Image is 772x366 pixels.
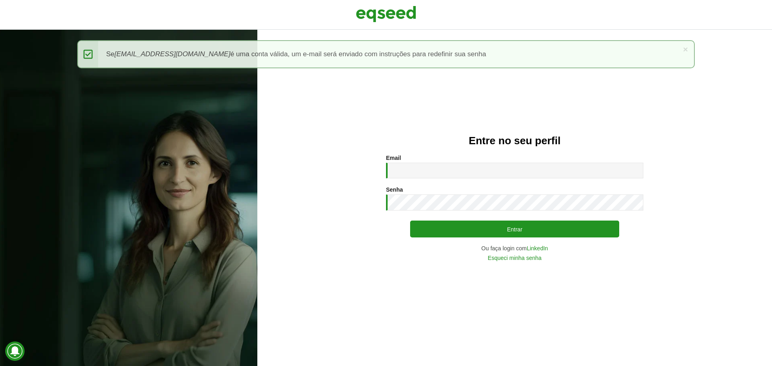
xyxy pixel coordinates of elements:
h2: Entre no seu perfil [273,135,756,147]
em: [EMAIL_ADDRESS][DOMAIN_NAME] [115,50,230,58]
img: EqSeed Logo [356,4,416,24]
div: Ou faça login com [386,245,643,251]
a: Esqueci minha senha [488,255,542,261]
a: LinkedIn [527,245,548,251]
button: Entrar [410,221,619,237]
div: Se é uma conta válida, um e-mail será enviado com instruções para redefinir sua senha [77,40,695,68]
label: Senha [386,187,403,192]
label: Email [386,155,401,161]
a: × [683,45,688,53]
